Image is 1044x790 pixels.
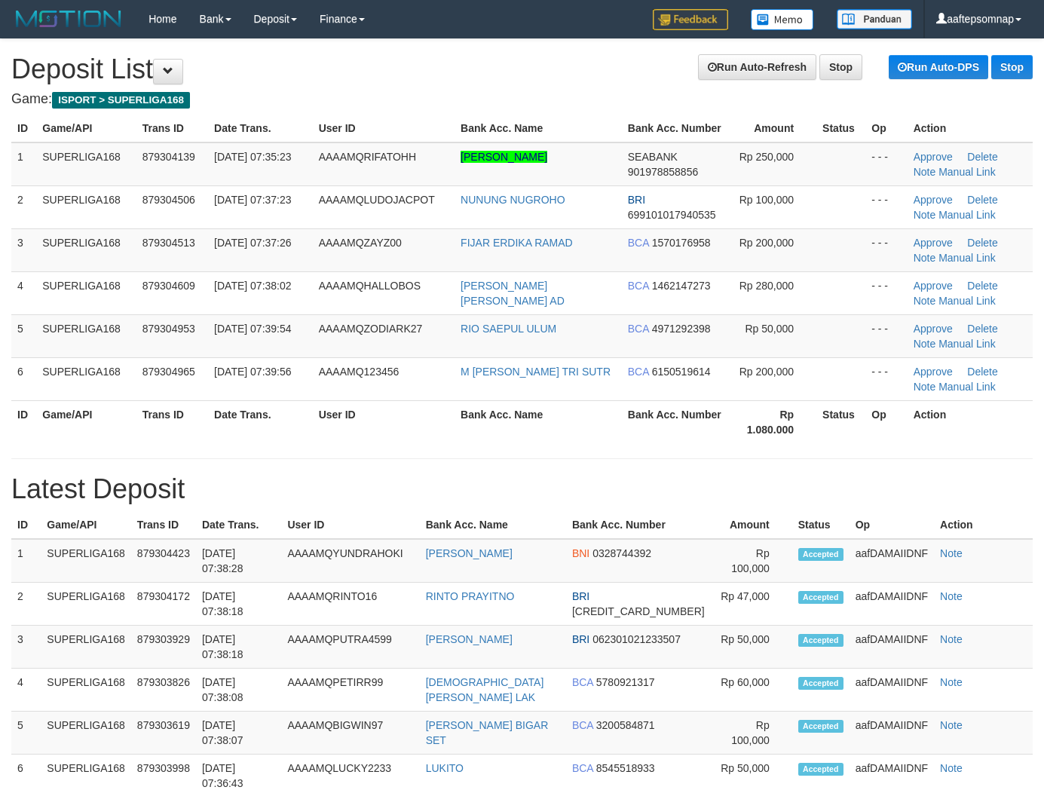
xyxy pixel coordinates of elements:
[426,547,513,559] a: [PERSON_NAME]
[739,366,794,378] span: Rp 200,000
[572,633,589,645] span: BRI
[36,115,136,142] th: Game/API
[36,228,136,271] td: SUPERLIGA168
[319,280,421,292] span: AAAAMQHALLOBOS
[11,474,1033,504] h1: Latest Deposit
[214,194,291,206] span: [DATE] 07:37:23
[816,400,865,443] th: Status
[11,626,41,669] td: 3
[798,591,843,604] span: Accepted
[41,712,131,755] td: SUPERLIGA168
[711,583,792,626] td: Rp 47,000
[622,400,733,443] th: Bank Acc. Number
[914,323,953,335] a: Approve
[41,669,131,712] td: SUPERLIGA168
[131,669,196,712] td: 879303826
[281,712,419,755] td: AAAAMQBIGWIN97
[837,9,912,29] img: panduan.png
[967,237,997,249] a: Delete
[11,185,36,228] td: 2
[426,719,549,746] a: [PERSON_NAME] BIGAR SET
[938,166,996,178] a: Manual Link
[214,151,291,163] span: [DATE] 07:35:23
[819,54,862,80] a: Stop
[281,539,419,583] td: AAAAMQYUNDRAHOKI
[940,633,963,645] a: Note
[865,115,907,142] th: Op
[281,669,419,712] td: AAAAMQPETIRR99
[131,583,196,626] td: 879304172
[865,228,907,271] td: - - -
[461,366,611,378] a: M [PERSON_NAME] TRI SUTR
[596,676,655,688] span: 5780921317
[938,295,996,307] a: Manual Link
[914,166,936,178] a: Note
[751,9,814,30] img: Button%20Memo.svg
[628,166,698,178] span: 901978858856
[313,115,455,142] th: User ID
[798,720,843,733] span: Accepted
[698,54,816,80] a: Run Auto-Refresh
[196,712,281,755] td: [DATE] 07:38:07
[36,357,136,400] td: SUPERLIGA168
[865,357,907,400] td: - - -
[131,626,196,669] td: 879303929
[142,237,195,249] span: 879304513
[628,280,649,292] span: BCA
[11,583,41,626] td: 2
[36,142,136,186] td: SUPERLIGA168
[711,539,792,583] td: Rp 100,000
[11,8,126,30] img: MOTION_logo.png
[142,366,195,378] span: 879304965
[816,115,865,142] th: Status
[36,271,136,314] td: SUPERLIGA168
[850,712,934,755] td: aafDAMAIIDNF
[908,400,1033,443] th: Action
[798,677,843,690] span: Accepted
[136,400,208,443] th: Trans ID
[11,539,41,583] td: 1
[572,590,589,602] span: BRI
[850,511,934,539] th: Op
[572,719,593,731] span: BCA
[940,719,963,731] a: Note
[572,605,705,617] span: [CREDIT_CARD_NUMBER]
[914,252,936,264] a: Note
[991,55,1033,79] a: Stop
[11,357,36,400] td: 6
[940,590,963,602] a: Note
[319,151,416,163] span: AAAAMQRIFATOHH
[967,280,997,292] a: Delete
[622,115,733,142] th: Bank Acc. Number
[865,314,907,357] td: - - -
[455,115,622,142] th: Bank Acc. Name
[652,366,711,378] span: 6150519614
[914,151,953,163] a: Approve
[596,762,655,774] span: 8545518933
[652,280,711,292] span: 1462147273
[41,511,131,539] th: Game/API
[711,669,792,712] td: Rp 60,000
[914,194,953,206] a: Approve
[426,590,515,602] a: RINTO PRAYITNO
[566,511,711,539] th: Bank Acc. Number
[461,151,547,163] a: [PERSON_NAME]
[914,381,936,393] a: Note
[281,626,419,669] td: AAAAMQPUTRA4599
[711,626,792,669] td: Rp 50,000
[865,142,907,186] td: - - -
[940,676,963,688] a: Note
[739,194,794,206] span: Rp 100,000
[36,400,136,443] th: Game/API
[319,323,423,335] span: AAAAMQZODIARK27
[967,323,997,335] a: Delete
[426,633,513,645] a: [PERSON_NAME]
[652,323,711,335] span: 4971292398
[214,366,291,378] span: [DATE] 07:39:56
[572,762,593,774] span: BCA
[798,763,843,776] span: Accepted
[934,511,1033,539] th: Action
[11,669,41,712] td: 4
[11,314,36,357] td: 5
[11,511,41,539] th: ID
